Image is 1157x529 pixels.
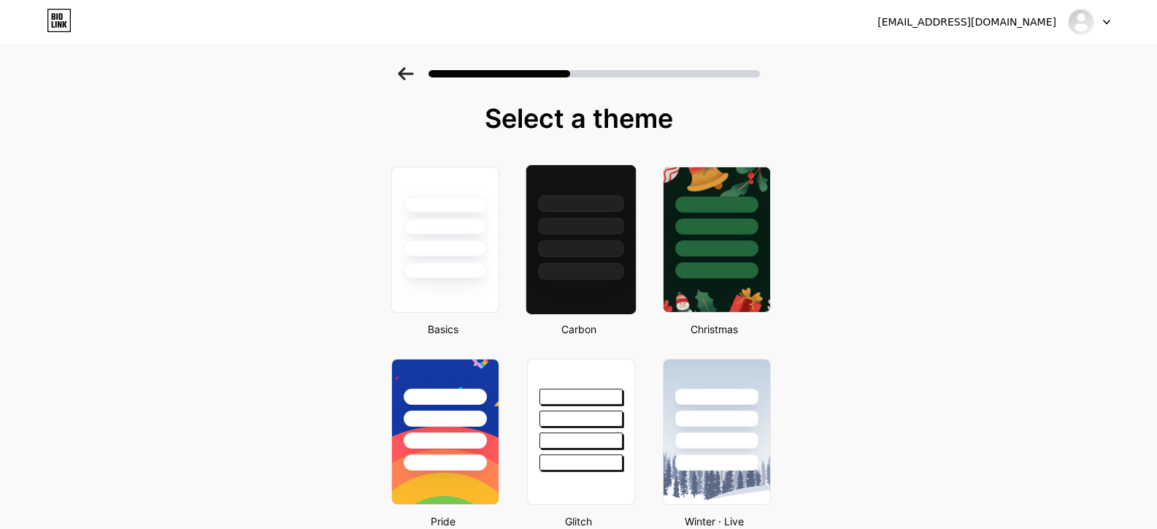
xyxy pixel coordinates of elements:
div: Winter · Live [658,514,771,529]
div: Carbon [523,321,635,337]
img: deligencetech [1067,8,1095,36]
div: Select a theme [385,104,772,133]
div: Christmas [658,321,771,337]
div: Glitch [523,514,635,529]
div: Basics [387,321,499,337]
div: Pride [387,514,499,529]
div: [EMAIL_ADDRESS][DOMAIN_NAME] [877,15,1056,30]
